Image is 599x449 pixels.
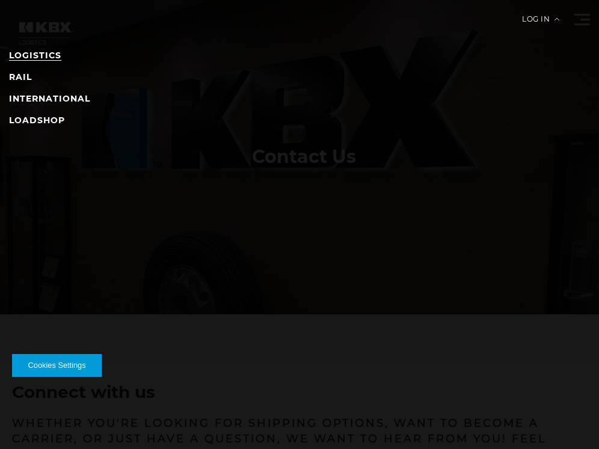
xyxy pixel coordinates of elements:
div: Log in [522,16,559,32]
button: Cookies Settings [12,354,102,377]
a: RAIL [9,72,32,82]
a: LOGISTICS [9,50,61,61]
a: LOADSHOP [9,115,65,126]
img: arrow [554,18,559,20]
a: INTERNATIONAL [9,93,90,104]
